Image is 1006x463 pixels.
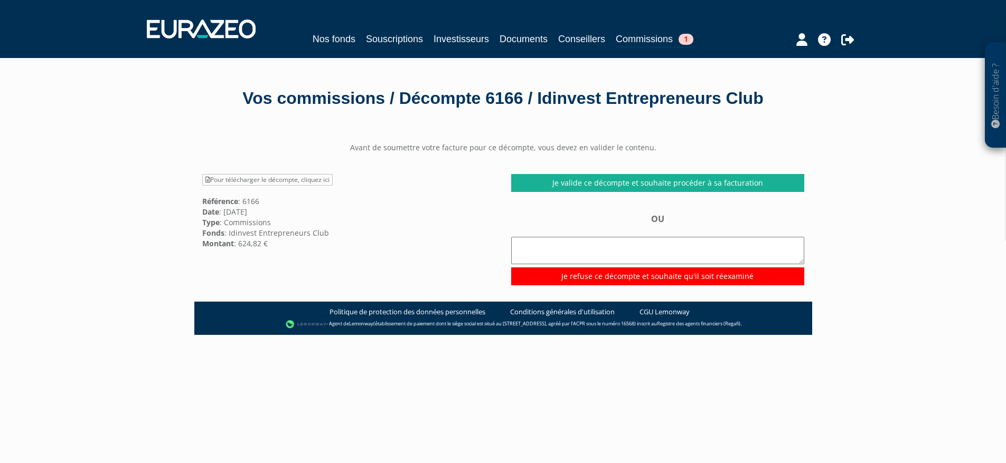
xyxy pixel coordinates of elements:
[990,48,1002,143] p: Besoin d'aide ?
[202,238,234,248] strong: Montant
[205,319,802,330] div: - Agent de (établissement de paiement dont le siège social est situé au [STREET_ADDRESS], agréé p...
[616,32,693,48] a: Commissions1
[657,320,740,327] a: Registre des agents financiers (Regafi)
[511,213,804,285] div: OU
[679,34,693,45] span: 1
[202,217,220,227] strong: Type
[202,86,804,111] div: Vos commissions / Décompte 6166 / Idinvest Entrepreneurs Club
[194,174,503,249] div: : 6166 : [DATE] : Commissions : Idinvest Entrepreneurs Club : 624,82 €
[510,307,615,317] a: Conditions générales d'utilisation
[194,142,812,153] center: Avant de soumettre votre facture pour ce décompte, vous devez en valider le contenu.
[366,32,423,46] a: Souscriptions
[286,319,326,330] img: logo-lemonway.png
[202,228,224,238] strong: Fonds
[349,320,373,327] a: Lemonway
[330,307,485,317] a: Politique de protection des données personnelles
[511,267,804,285] input: Je refuse ce décompte et souhaite qu'il soit réexaminé
[558,32,605,46] a: Conseillers
[511,174,804,192] a: Je valide ce décompte et souhaite procéder à sa facturation
[202,174,333,186] a: Pour télécharger le décompte, cliquez ici
[202,207,219,217] strong: Date
[640,307,690,317] a: CGU Lemonway
[434,32,489,46] a: Investisseurs
[147,20,256,38] img: 1732889491-logotype_eurazeo_blanc_rvb.png
[500,32,548,46] a: Documents
[202,196,238,206] strong: Référence
[313,32,355,46] a: Nos fonds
